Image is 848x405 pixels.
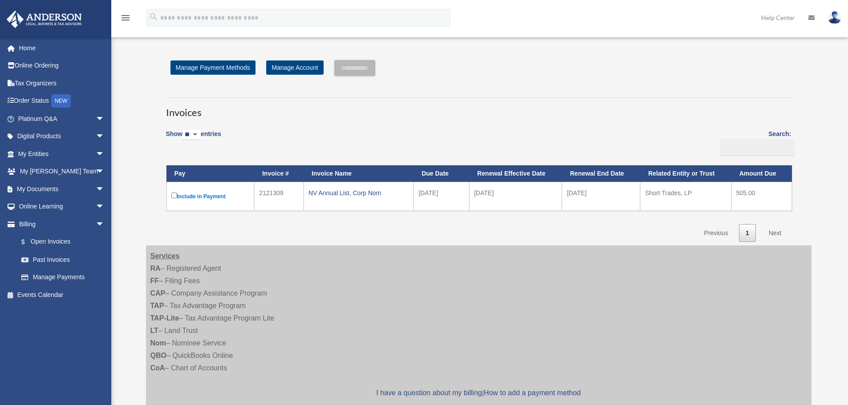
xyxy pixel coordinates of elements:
[183,130,201,140] select: Showentries
[150,327,158,334] strong: LT
[731,182,792,211] td: 505.00
[720,139,795,156] input: Search:
[697,224,734,242] a: Previous
[150,387,807,399] p: |
[96,163,114,181] span: arrow_drop_down
[166,165,254,182] th: Pay: activate to sort column descending
[120,12,131,23] i: menu
[731,165,792,182] th: Amount Due: activate to sort column ascending
[12,269,114,286] a: Manage Payments
[376,389,482,397] a: I have a question about my billing
[150,252,180,260] strong: Services
[469,182,562,211] td: [DATE]
[150,314,179,322] strong: TAP-Lite
[171,192,177,198] input: Include in Payment
[739,224,756,242] a: 1
[26,237,31,248] span: $
[6,180,118,198] a: My Documentsarrow_drop_down
[6,92,118,110] a: Order StatusNEW
[171,191,249,202] label: Include in Payment
[640,165,731,182] th: Related Entity or Trust: activate to sort column ascending
[96,198,114,216] span: arrow_drop_down
[414,182,469,211] td: [DATE]
[149,12,158,22] i: search
[96,145,114,163] span: arrow_drop_down
[150,352,166,359] strong: QBO
[254,165,304,182] th: Invoice #: activate to sort column ascending
[6,128,118,145] a: Digital Productsarrow_drop_down
[562,182,640,211] td: [DATE]
[6,163,118,180] a: My [PERSON_NAME] Teamarrow_drop_down
[562,165,640,182] th: Renewal End Date: activate to sort column ascending
[762,224,788,242] a: Next
[640,182,731,211] td: Short Trades, LP
[4,11,85,28] img: Anderson Advisors Platinum Portal
[96,215,114,233] span: arrow_drop_down
[6,39,118,57] a: Home
[150,302,164,309] strong: TAP
[150,364,165,372] strong: CoA
[6,74,118,92] a: Tax Organizers
[51,94,71,108] div: NEW
[166,97,791,120] h3: Invoices
[254,182,304,211] td: 2121309
[6,110,118,128] a: Platinum Q&Aarrow_drop_down
[304,165,414,182] th: Invoice Name: activate to sort column ascending
[96,128,114,146] span: arrow_drop_down
[717,128,791,156] label: Search:
[308,187,409,199] div: NV Annual List, Corp Nom
[6,198,118,216] a: Online Learningarrow_drop_down
[414,165,469,182] th: Due Date: activate to sort column ascending
[484,389,581,397] a: How to add a payment method
[96,180,114,198] span: arrow_drop_down
[6,215,114,233] a: Billingarrow_drop_down
[266,60,323,75] a: Manage Account
[166,128,221,149] label: Show entries
[6,57,118,75] a: Online Ordering
[170,60,256,75] a: Manage Payment Methods
[120,16,131,23] a: menu
[150,289,166,297] strong: CAP
[12,251,114,269] a: Past Invoices
[469,165,562,182] th: Renewal Effective Date: activate to sort column ascending
[6,145,118,163] a: My Entitiesarrow_drop_down
[150,277,159,285] strong: FF
[6,286,118,304] a: Events Calendar
[150,339,166,347] strong: Nom
[12,233,109,251] a: $Open Invoices
[828,11,841,24] img: User Pic
[96,110,114,128] span: arrow_drop_down
[150,265,161,272] strong: RA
